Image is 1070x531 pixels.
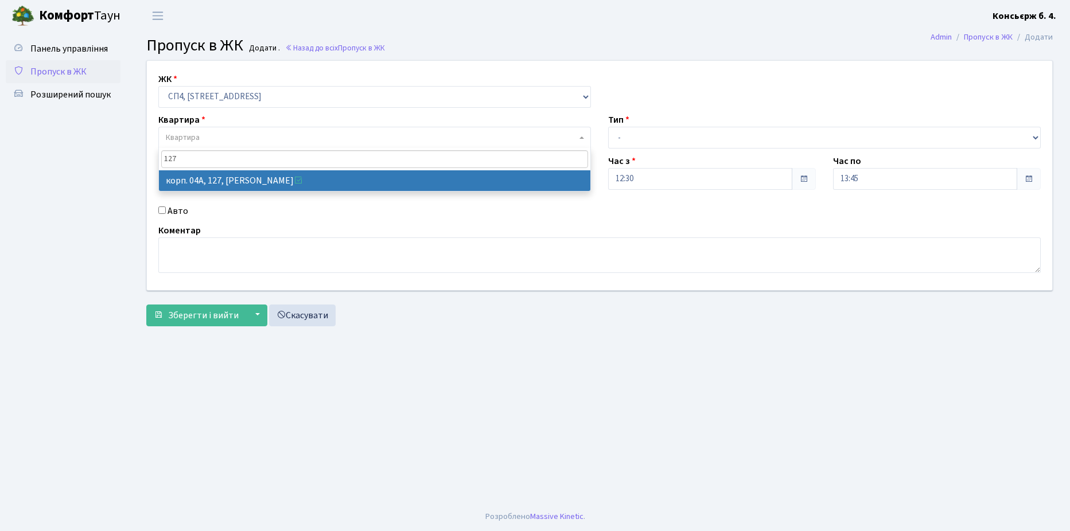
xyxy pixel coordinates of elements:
[608,113,629,127] label: Тип
[285,42,385,53] a: Назад до всіхПропуск в ЖК
[269,304,336,326] a: Скасувати
[913,25,1070,49] nav: breadcrumb
[168,204,188,218] label: Авто
[6,37,120,60] a: Панель управління
[6,60,120,83] a: Пропуск в ЖК
[146,304,246,326] button: Зберегти і вийти
[39,6,120,26] span: Таун
[11,5,34,28] img: logo.png
[30,65,87,78] span: Пропуск в ЖК
[833,154,861,168] label: Час по
[146,34,243,57] span: Пропуск в ЖК
[30,88,111,101] span: Розширений пошук
[168,309,239,322] span: Зберегти і вийти
[1013,31,1053,44] li: Додати
[6,83,120,106] a: Розширений пошук
[159,170,590,191] li: корп. 04А, 127, [PERSON_NAME]
[530,510,583,522] a: Massive Kinetic
[485,510,585,523] div: Розроблено .
[247,44,280,53] small: Додати .
[143,6,172,25] button: Переключити навігацію
[39,6,94,25] b: Комфорт
[993,10,1056,22] b: Консьєрж б. 4.
[166,132,200,143] span: Квартира
[964,31,1013,43] a: Пропуск в ЖК
[931,31,952,43] a: Admin
[158,72,177,86] label: ЖК
[30,42,108,55] span: Панель управління
[608,154,636,168] label: Час з
[993,9,1056,23] a: Консьєрж б. 4.
[338,42,385,53] span: Пропуск в ЖК
[158,224,201,237] label: Коментар
[158,113,205,127] label: Квартира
